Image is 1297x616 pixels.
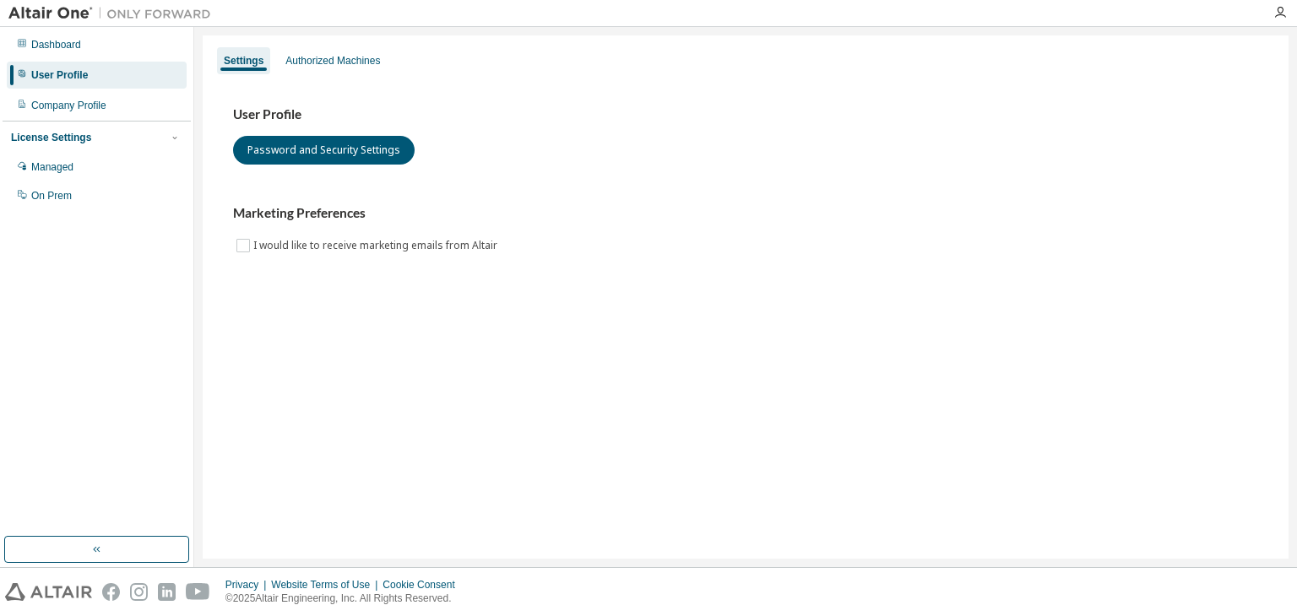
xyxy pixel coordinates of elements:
p: © 2025 Altair Engineering, Inc. All Rights Reserved. [225,592,465,606]
h3: Marketing Preferences [233,205,1258,222]
div: Dashboard [31,38,81,51]
div: Managed [31,160,73,174]
img: Altair One [8,5,220,22]
div: On Prem [31,189,72,203]
div: User Profile [31,68,88,82]
img: instagram.svg [130,583,148,601]
div: Website Terms of Use [271,578,383,592]
button: Password and Security Settings [233,136,415,165]
img: youtube.svg [186,583,210,601]
div: Company Profile [31,99,106,112]
img: facebook.svg [102,583,120,601]
div: Cookie Consent [383,578,464,592]
div: License Settings [11,131,91,144]
div: Privacy [225,578,271,592]
img: altair_logo.svg [5,583,92,601]
label: I would like to receive marketing emails from Altair [253,235,501,256]
img: linkedin.svg [158,583,176,601]
h3: User Profile [233,106,1258,123]
div: Settings [224,54,263,68]
div: Authorized Machines [285,54,380,68]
